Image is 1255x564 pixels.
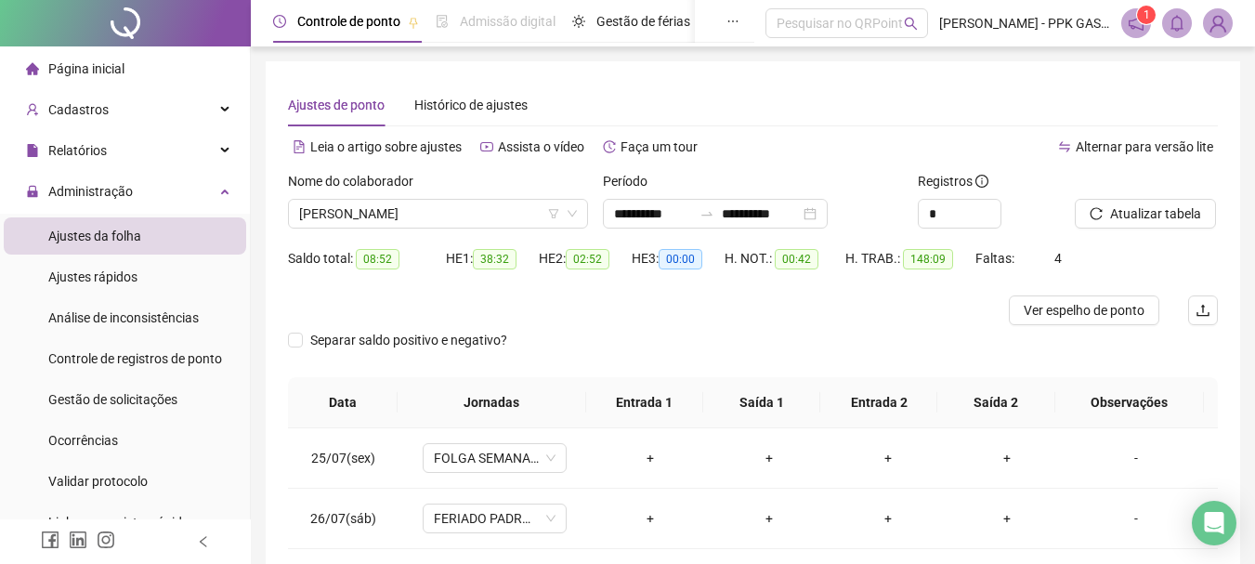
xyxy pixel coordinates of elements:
[726,15,739,28] span: ellipsis
[1144,8,1150,21] span: 1
[1055,377,1204,428] th: Observações
[567,208,578,219] span: down
[310,139,462,154] span: Leia o artigo sobre ajustes
[297,14,400,29] span: Controle de ponto
[48,515,190,530] span: Link para registro rápido
[48,229,141,243] span: Ajustes da folha
[1009,295,1159,325] button: Ver espelho de ponto
[1076,139,1213,154] span: Alternar para versão lite
[26,62,39,75] span: home
[434,444,556,472] span: FOLGA SEMANAL PPK FSA
[1169,15,1185,32] span: bell
[434,505,556,532] span: FERIADO PADROEIRA DE FEIRA
[48,474,148,489] span: Validar protocolo
[606,508,695,529] div: +
[539,248,632,269] div: HE 2:
[48,392,177,407] span: Gestão de solicitações
[975,251,1017,266] span: Faltas:
[939,13,1110,33] span: [PERSON_NAME] - PPK GASES MEDICINAIS E INDUSTRIAIS
[703,377,820,428] th: Saída 1
[975,175,988,188] span: info-circle
[288,98,385,112] span: Ajustes de ponto
[48,433,118,448] span: Ocorrências
[820,377,937,428] th: Entrada 2
[572,15,585,28] span: sun
[1081,448,1191,468] div: -
[725,508,814,529] div: +
[288,248,446,269] div: Saldo total:
[843,508,933,529] div: +
[843,448,933,468] div: +
[303,330,515,350] span: Separar saldo positivo e negativo?
[918,171,988,191] span: Registros
[548,208,559,219] span: filter
[1054,251,1062,266] span: 4
[937,377,1054,428] th: Saída 2
[460,14,556,29] span: Admissão digital
[48,184,133,199] span: Administração
[311,451,375,466] span: 25/07(sex)
[904,17,918,31] span: search
[48,143,107,158] span: Relatórios
[962,448,1052,468] div: +
[632,248,725,269] div: HE 3:
[48,310,199,325] span: Análise de inconsistências
[621,139,698,154] span: Faça um tour
[97,531,115,549] span: instagram
[41,531,59,549] span: facebook
[436,15,449,28] span: file-done
[356,249,399,269] span: 08:52
[962,508,1052,529] div: +
[408,17,419,28] span: pushpin
[775,249,818,269] span: 00:42
[26,103,39,116] span: user-add
[310,511,376,526] span: 26/07(sáb)
[1081,508,1191,529] div: -
[293,140,306,153] span: file-text
[48,269,137,284] span: Ajustes rápidos
[299,200,577,228] span: ANTONIO DE SOUZA JUNIOR
[1192,501,1236,545] div: Open Intercom Messenger
[725,448,814,468] div: +
[603,140,616,153] span: history
[699,206,714,221] span: swap-right
[197,535,210,548] span: left
[480,140,493,153] span: youtube
[48,102,109,117] span: Cadastros
[473,249,516,269] span: 38:32
[1058,140,1071,153] span: swap
[903,249,953,269] span: 148:09
[26,185,39,198] span: lock
[1204,9,1232,37] img: 59282
[699,206,714,221] span: to
[1196,303,1210,318] span: upload
[288,377,398,428] th: Data
[48,61,124,76] span: Página inicial
[725,248,845,269] div: H. NOT.:
[1090,207,1103,220] span: reload
[1070,392,1189,413] span: Observações
[69,531,87,549] span: linkedin
[498,139,584,154] span: Assista o vídeo
[606,448,695,468] div: +
[566,249,609,269] span: 02:52
[48,351,222,366] span: Controle de registros de ponto
[1024,300,1144,321] span: Ver espelho de ponto
[414,98,528,112] span: Histórico de ajustes
[398,377,586,428] th: Jornadas
[596,14,690,29] span: Gestão de férias
[1075,199,1216,229] button: Atualizar tabela
[1137,6,1156,24] sup: 1
[1110,203,1201,224] span: Atualizar tabela
[659,249,702,269] span: 00:00
[586,377,703,428] th: Entrada 1
[603,171,660,191] label: Período
[273,15,286,28] span: clock-circle
[26,144,39,157] span: file
[288,171,425,191] label: Nome do colaborador
[1128,15,1144,32] span: notification
[446,248,539,269] div: HE 1:
[845,248,975,269] div: H. TRAB.:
